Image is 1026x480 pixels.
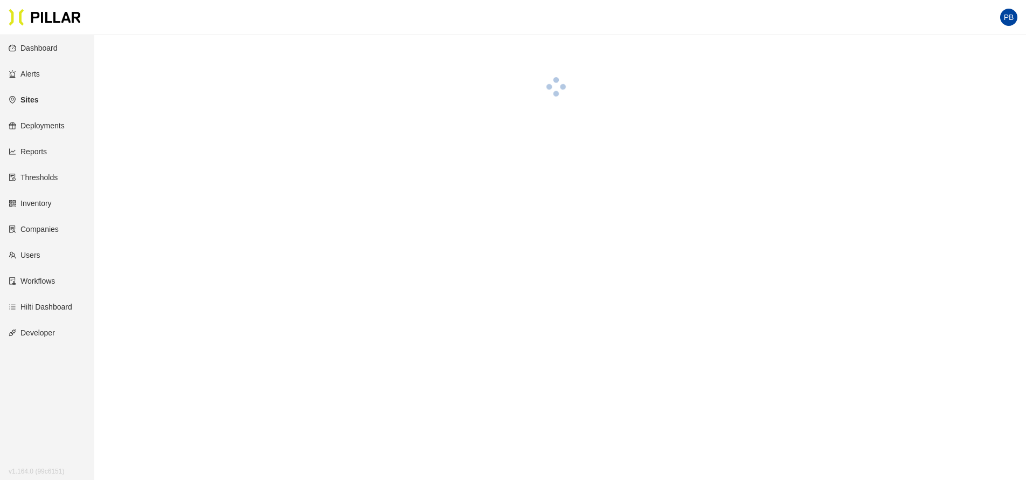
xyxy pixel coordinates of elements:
a: solutionCompanies [9,225,59,234]
a: exceptionThresholds [9,173,58,182]
a: line-chartReports [9,147,47,156]
a: alertAlerts [9,70,40,78]
a: dashboardDashboard [9,44,58,52]
img: Pillar Technologies [9,9,81,26]
a: auditWorkflows [9,277,55,285]
a: giftDeployments [9,121,65,130]
a: qrcodeInventory [9,199,52,208]
a: barsHilti Dashboard [9,303,72,311]
a: apiDeveloper [9,328,55,337]
a: teamUsers [9,251,40,259]
span: PB [1004,9,1014,26]
a: environmentSites [9,95,38,104]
